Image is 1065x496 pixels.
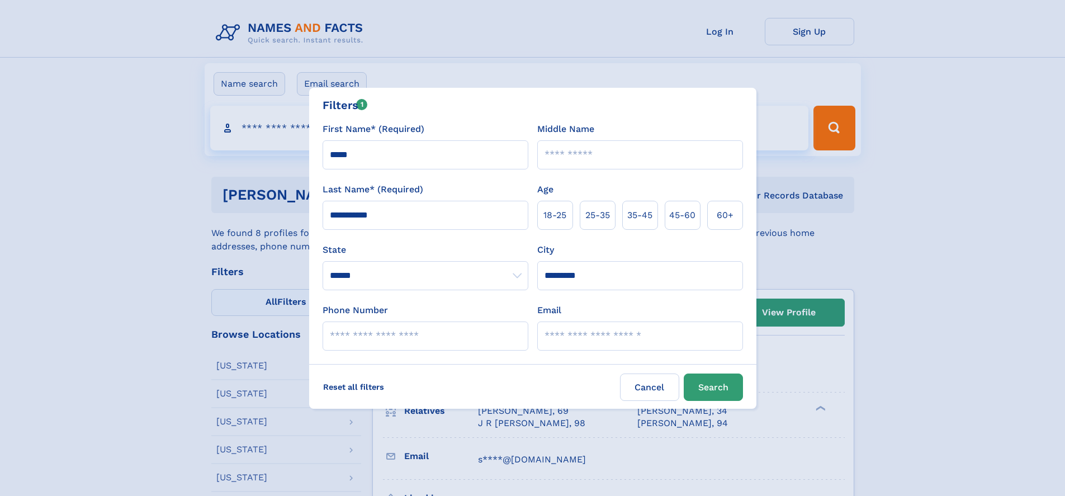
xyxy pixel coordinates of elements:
[620,374,679,401] label: Cancel
[684,374,743,401] button: Search
[669,209,695,222] span: 45‑60
[323,183,423,196] label: Last Name* (Required)
[585,209,610,222] span: 25‑35
[323,243,528,257] label: State
[323,122,424,136] label: First Name* (Required)
[323,304,388,317] label: Phone Number
[316,374,391,400] label: Reset all filters
[543,209,566,222] span: 18‑25
[537,122,594,136] label: Middle Name
[537,304,561,317] label: Email
[717,209,733,222] span: 60+
[323,97,368,114] div: Filters
[627,209,652,222] span: 35‑45
[537,243,554,257] label: City
[537,183,553,196] label: Age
